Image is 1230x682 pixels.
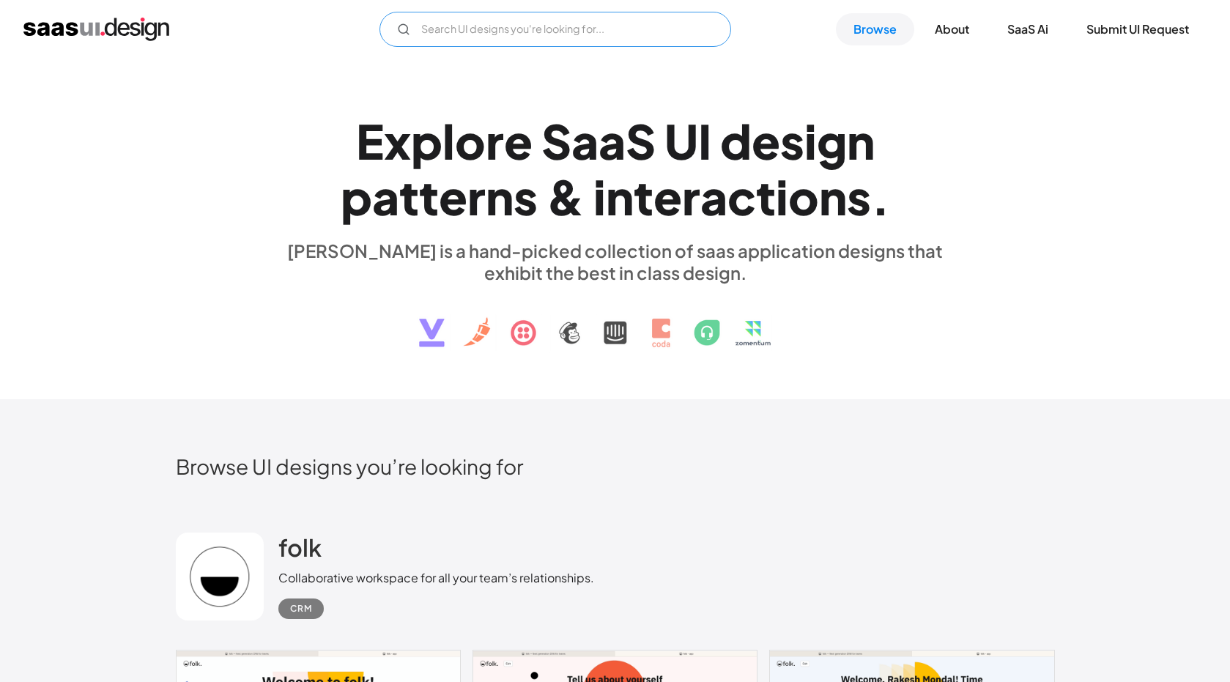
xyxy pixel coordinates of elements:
div: r [486,113,504,169]
div: E [356,113,384,169]
div: p [341,168,372,225]
div: CRM [290,600,312,618]
a: About [917,13,987,45]
div: n [819,168,847,225]
div: n [847,113,875,169]
div: S [541,113,571,169]
div: n [486,168,514,225]
div: p [411,113,442,169]
div: a [599,113,626,169]
div: s [847,168,871,225]
div: o [455,113,486,169]
div: i [804,113,817,169]
div: e [504,113,533,169]
div: r [682,168,700,225]
a: SaaS Ai [990,13,1066,45]
a: home [23,18,169,41]
div: r [467,168,486,225]
div: i [776,168,788,225]
div: t [419,168,439,225]
a: Browse [836,13,914,45]
h2: folk [278,533,322,562]
div: x [384,113,411,169]
div: I [698,113,711,169]
div: d [720,113,752,169]
h1: Explore SaaS UI design patterns & interactions. [278,113,952,226]
div: t [756,168,776,225]
div: Collaborative workspace for all your team’s relationships. [278,569,594,587]
div: i [593,168,606,225]
div: c [727,168,756,225]
a: folk [278,533,322,569]
div: t [634,168,653,225]
div: . [871,168,890,225]
div: U [664,113,698,169]
form: Email Form [379,12,731,47]
div: e [439,168,467,225]
div: s [514,168,538,225]
div: l [442,113,455,169]
div: t [399,168,419,225]
div: S [626,113,656,169]
div: [PERSON_NAME] is a hand-picked collection of saas application designs that exhibit the best in cl... [278,240,952,283]
img: text, icon, saas logo [393,283,837,360]
div: & [547,168,585,225]
div: e [653,168,682,225]
div: a [372,168,399,225]
div: s [780,113,804,169]
div: g [817,113,847,169]
h2: Browse UI designs you’re looking for [176,453,1055,479]
div: o [788,168,819,225]
div: a [700,168,727,225]
div: a [571,113,599,169]
div: n [606,168,634,225]
a: Submit UI Request [1069,13,1207,45]
div: e [752,113,780,169]
input: Search UI designs you're looking for... [379,12,731,47]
